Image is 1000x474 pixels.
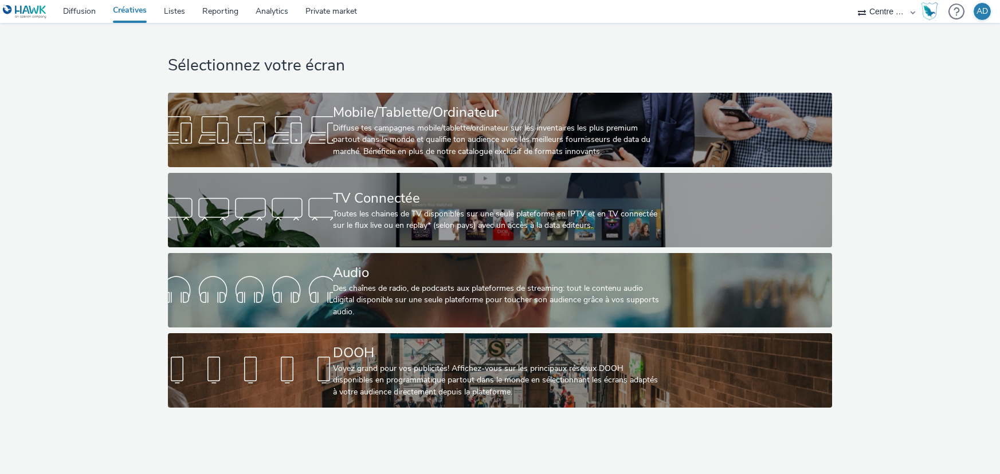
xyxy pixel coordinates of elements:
div: Mobile/Tablette/Ordinateur [333,102,662,123]
a: Hawk Academy [921,2,943,21]
div: Toutes les chaines de TV disponibles sur une seule plateforme en IPTV et en TV connectée sur le f... [333,208,662,232]
img: Hawk Academy [921,2,938,21]
div: Diffuse tes campagnes mobile/tablette/ordinateur sur les inventaires les plus premium partout dan... [333,123,662,157]
div: AD [977,3,988,20]
img: undefined Logo [3,5,47,19]
a: Mobile/Tablette/OrdinateurDiffuse tes campagnes mobile/tablette/ordinateur sur les inventaires le... [168,93,832,167]
a: TV ConnectéeToutes les chaines de TV disponibles sur une seule plateforme en IPTV et en TV connec... [168,173,832,247]
div: Voyez grand pour vos publicités! Affichez-vous sur les principaux réseaux DOOH disponibles en pro... [333,363,662,398]
a: AudioDes chaînes de radio, de podcasts aux plateformes de streaming: tout le contenu audio digita... [168,253,832,327]
div: DOOH [333,343,662,363]
div: TV Connectée [333,188,662,208]
div: Audio [333,263,662,283]
a: DOOHVoyez grand pour vos publicités! Affichez-vous sur les principaux réseaux DOOH disponibles en... [168,333,832,408]
div: Des chaînes de radio, de podcasts aux plateformes de streaming: tout le contenu audio digital dis... [333,283,662,318]
h1: Sélectionnez votre écran [168,55,832,77]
